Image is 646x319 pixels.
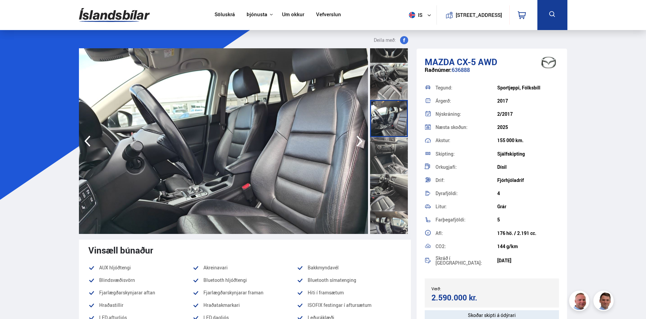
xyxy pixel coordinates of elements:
[431,286,492,291] div: Verð:
[79,48,368,234] img: 1912967.jpeg
[282,11,304,19] a: Um okkur
[458,12,500,18] button: [STREET_ADDRESS]
[193,301,297,309] li: Hraðatakmarkari
[497,178,559,183] div: Fjórhjóladrif
[436,217,497,222] div: Farþegafjöldi:
[436,165,497,169] div: Orkugjafi:
[297,301,401,309] li: ISOFIX festingar í aftursætum
[88,301,193,309] li: Hraðastillir
[193,289,297,297] li: Fjarlægðarskynjarar framan
[247,11,267,18] button: Þjónusta
[436,138,497,143] div: Akstur:
[88,245,401,255] div: Vinsæll búnaður
[316,11,341,19] a: Vefverslun
[425,56,455,68] span: Mazda
[406,5,437,25] button: is
[297,264,401,272] li: Bakkmyndavél
[425,66,452,74] span: Raðnúmer:
[497,231,559,236] div: 176 hö. / 2.191 cc.
[436,125,497,130] div: Næsta skoðun:
[497,85,559,90] div: Sportjeppi, Fólksbíll
[79,4,150,26] img: G0Ugv5HjCgRt.svg
[497,164,559,170] div: Dísil
[436,85,497,90] div: Tegund:
[436,191,497,196] div: Dyrafjöldi:
[431,293,490,302] div: 2.590.000 kr.
[297,289,401,297] li: Hiti í framsætum
[88,276,193,284] li: Blindsvæðisvörn
[497,258,559,263] div: [DATE]
[436,256,497,265] div: Skráð í [GEOGRAPHIC_DATA]:
[497,111,559,117] div: 2/2017
[436,204,497,209] div: Litur:
[497,217,559,222] div: 5
[457,56,497,68] span: CX-5 AWD
[570,292,590,312] img: siFngHWaQ9KaOqBr.png
[497,125,559,130] div: 2025
[497,151,559,157] div: Sjálfskipting
[436,99,497,103] div: Árgerð:
[535,52,562,73] img: brand logo
[497,204,559,209] div: Grár
[193,276,297,284] li: Bluetooth hljóðtengi
[497,244,559,249] div: 144 g/km
[425,67,559,80] div: 636888
[436,178,497,183] div: Drif:
[440,5,506,25] a: [STREET_ADDRESS]
[436,112,497,116] div: Nýskráning:
[5,3,26,23] button: Opna LiveChat spjallviðmót
[297,276,401,284] li: Bluetooth símatenging
[193,264,297,272] li: Akreinavari
[371,36,411,44] button: Deila með:
[374,36,396,44] span: Deila með:
[436,244,497,249] div: CO2:
[215,11,235,19] a: Söluskrá
[406,12,423,18] span: is
[88,264,193,272] li: AUX hljóðtengi
[88,289,193,297] li: Fjarlægðarskynjarar aftan
[594,292,615,312] img: FbJEzSuNWCJXmdc-.webp
[497,138,559,143] div: 155 000 km.
[497,98,559,104] div: 2017
[409,12,415,18] img: svg+xml;base64,PHN2ZyB4bWxucz0iaHR0cDovL3d3dy53My5vcmcvMjAwMC9zdmciIHdpZHRoPSI1MTIiIGhlaWdodD0iNT...
[436,152,497,156] div: Skipting:
[436,231,497,236] div: Afl:
[497,191,559,196] div: 4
